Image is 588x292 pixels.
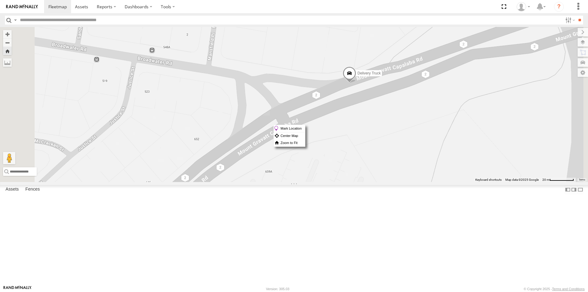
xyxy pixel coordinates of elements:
button: Drag Pegman onto the map to open Street View [3,152,15,164]
button: Keyboard shortcuts [475,178,502,182]
label: Measure [3,58,12,67]
img: rand-logo.svg [6,5,38,9]
button: Zoom Home [3,47,12,55]
button: Map scale: 20 m per 76 pixels [541,178,576,182]
label: Center Map [274,132,305,139]
a: Terms [579,178,585,181]
label: Search Filter Options [563,16,576,25]
a: Visit our Website [3,286,32,292]
span: Delivery Truck [357,71,381,75]
label: Zoom to Fit [274,139,305,146]
div: © Copyright 2025 - [524,287,585,291]
button: Zoom in [3,30,12,38]
div: Laura Van Bruggen [514,2,532,11]
label: Assets [2,185,22,194]
button: Zoom out [3,38,12,47]
div: Version: 305.03 [266,287,289,291]
span: 20 m [542,178,549,181]
a: Terms and Conditions [552,287,585,291]
label: Dock Summary Table to the Right [571,185,577,194]
label: Mark Location [274,125,305,132]
label: Fences [22,185,43,194]
i: ? [554,2,564,12]
label: Map Settings [578,68,588,77]
label: Dock Summary Table to the Left [565,185,571,194]
span: Map data ©2025 Google [505,178,539,181]
label: Hide Summary Table [577,185,583,194]
label: Search Query [13,16,18,25]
